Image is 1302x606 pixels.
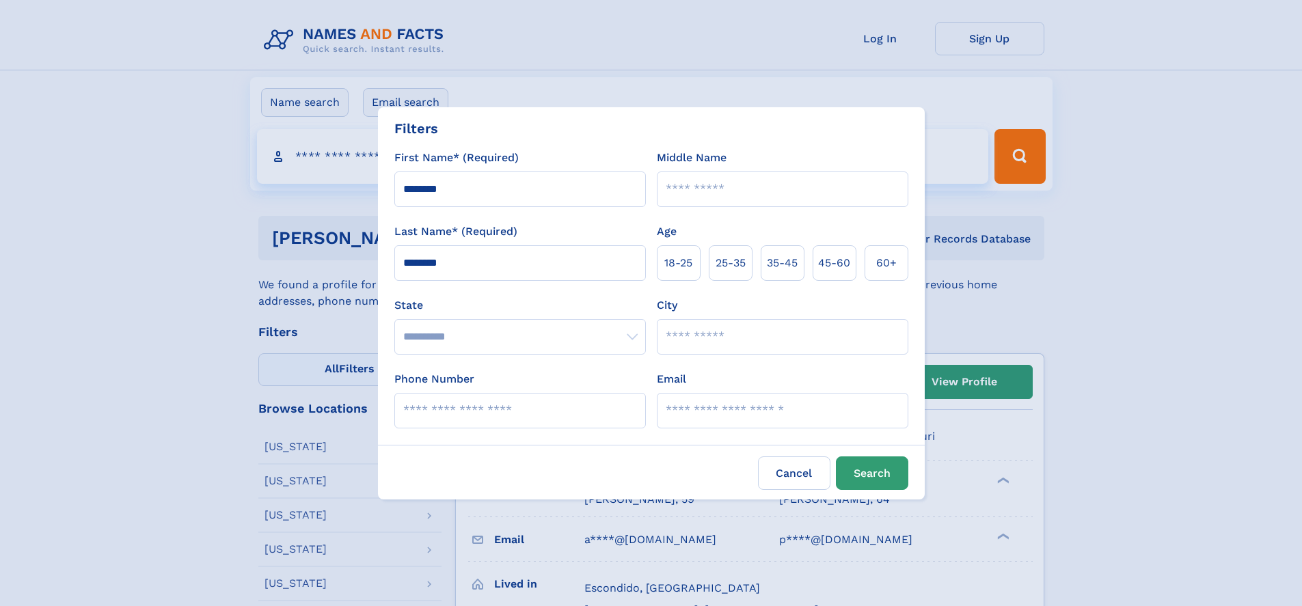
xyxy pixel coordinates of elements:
label: Phone Number [394,371,474,387]
label: Middle Name [657,150,727,166]
span: 35‑45 [767,255,798,271]
label: Age [657,223,677,240]
span: 45‑60 [818,255,850,271]
label: Email [657,371,686,387]
span: 25‑35 [716,255,746,271]
label: Last Name* (Required) [394,223,517,240]
label: State [394,297,646,314]
div: Filters [394,118,438,139]
label: First Name* (Required) [394,150,519,166]
span: 18‑25 [664,255,692,271]
label: Cancel [758,456,830,490]
span: 60+ [876,255,897,271]
label: City [657,297,677,314]
button: Search [836,456,908,490]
